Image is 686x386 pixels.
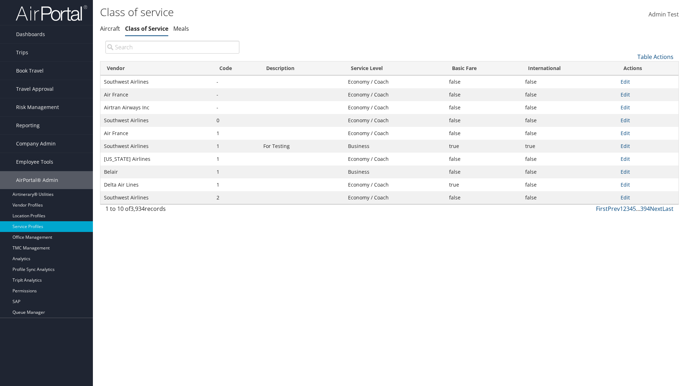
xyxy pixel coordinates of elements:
[213,140,260,153] td: 1
[16,5,87,21] img: airportal-logo.png
[446,127,522,140] td: false
[344,101,446,114] td: Economy / Coach
[100,165,213,178] td: Belair
[630,205,633,213] a: 4
[446,153,522,165] td: false
[446,178,522,191] td: true
[522,140,617,153] td: true
[100,140,213,153] td: Southwest Airlines
[617,61,678,75] th: Actions
[621,155,630,162] a: Edit
[621,78,630,85] a: Edit
[100,75,213,88] td: Southwest Airlines
[16,44,28,61] span: Trips
[623,205,626,213] a: 2
[125,25,168,33] a: Class of Service
[344,178,446,191] td: Economy / Coach
[213,75,260,88] td: -
[16,171,58,189] span: AirPortal® Admin
[621,194,630,201] a: Edit
[522,61,617,75] th: International: activate to sort column ascending
[130,205,145,213] span: 3,934
[446,140,522,153] td: true
[650,205,662,213] a: Next
[637,53,673,61] a: Table Actions
[213,114,260,127] td: 0
[100,88,213,101] td: Air France
[446,191,522,204] td: false
[621,181,630,188] a: Edit
[621,168,630,175] a: Edit
[446,61,522,75] th: Basic Fare: activate to sort column ascending
[621,104,630,111] a: Edit
[621,130,630,137] a: Edit
[260,61,344,75] th: Description: activate to sort column ascending
[621,91,630,98] a: Edit
[213,191,260,204] td: 2
[213,127,260,140] td: 1
[522,127,617,140] td: false
[100,101,213,114] td: Airtran Airways Inc
[662,205,673,213] a: Last
[640,205,650,213] a: 394
[522,178,617,191] td: false
[16,98,59,116] span: Risk Management
[100,191,213,204] td: Southwest Airlines
[621,117,630,124] a: Edit
[522,88,617,101] td: false
[100,5,486,20] h1: Class of service
[16,80,54,98] span: Travel Approval
[105,204,239,217] div: 1 to 10 of records
[213,88,260,101] td: -
[621,143,630,149] a: Edit
[344,165,446,178] td: Business
[446,88,522,101] td: false
[344,88,446,101] td: Economy / Coach
[16,135,56,153] span: Company Admin
[100,25,120,33] a: Aircraft
[16,153,53,171] span: Employee Tools
[213,178,260,191] td: 1
[620,205,623,213] a: 1
[100,153,213,165] td: [US_STATE] Airlines
[446,114,522,127] td: false
[522,114,617,127] td: false
[260,140,344,153] td: For Testing
[344,153,446,165] td: Economy / Coach
[213,153,260,165] td: 1
[626,205,630,213] a: 3
[446,101,522,114] td: false
[633,205,636,213] a: 5
[608,205,620,213] a: Prev
[100,114,213,127] td: Southwest Airlines
[522,75,617,88] td: false
[522,191,617,204] td: false
[344,114,446,127] td: Economy / Coach
[522,101,617,114] td: false
[16,62,44,80] span: Book Travel
[522,153,617,165] td: false
[446,165,522,178] td: false
[100,178,213,191] td: Delta Air Lines
[636,205,640,213] span: …
[522,165,617,178] td: false
[344,191,446,204] td: Economy / Coach
[344,61,446,75] th: Service Level: activate to sort column ascending
[648,4,679,26] a: Admin Test
[16,117,40,134] span: Reporting
[344,140,446,153] td: Business
[100,127,213,140] td: Air France
[213,165,260,178] td: 1
[173,25,189,33] a: Meals
[648,10,679,18] span: Admin Test
[446,75,522,88] td: false
[596,205,608,213] a: First
[213,61,260,75] th: Code: activate to sort column descending
[105,41,239,54] input: Search
[344,127,446,140] td: Economy / Coach
[344,75,446,88] td: Economy / Coach
[100,61,213,75] th: Vendor: activate to sort column ascending
[213,101,260,114] td: -
[16,25,45,43] span: Dashboards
